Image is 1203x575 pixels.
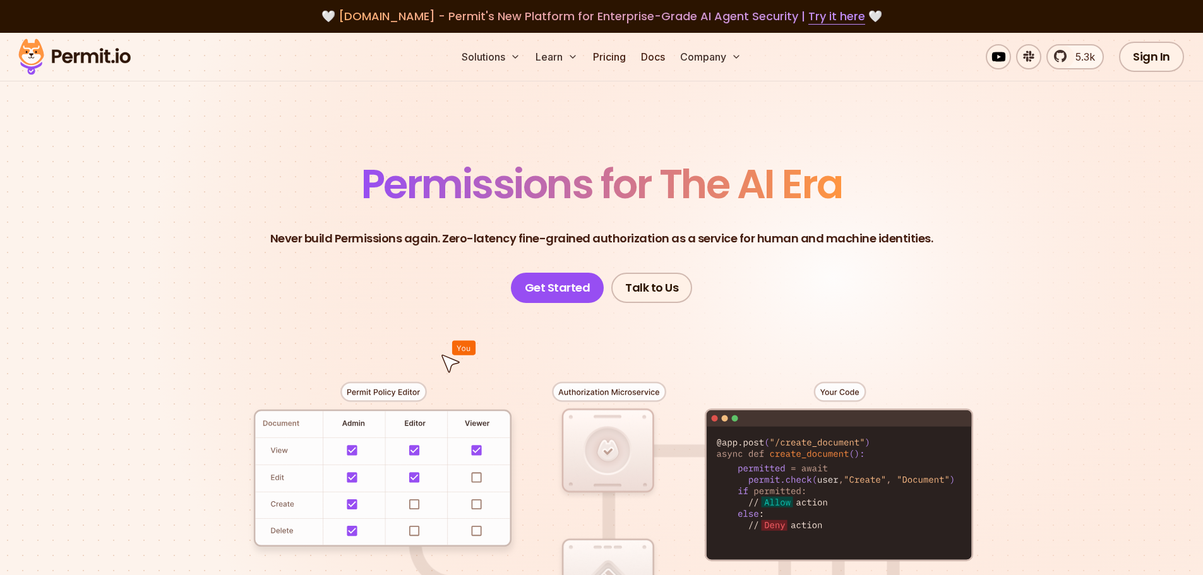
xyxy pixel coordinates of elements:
div: 🤍 🤍 [30,8,1173,25]
button: Company [675,44,746,69]
a: Talk to Us [611,273,692,303]
a: Pricing [588,44,631,69]
a: Docs [636,44,670,69]
span: Permissions for The AI Era [361,156,842,212]
p: Never build Permissions again. Zero-latency fine-grained authorization as a service for human and... [270,230,933,247]
a: Get Started [511,273,604,303]
button: Learn [530,44,583,69]
a: Try it here [808,8,865,25]
span: 5.3k [1068,49,1095,64]
span: [DOMAIN_NAME] - Permit's New Platform for Enterprise-Grade AI Agent Security | [338,8,865,24]
button: Solutions [457,44,525,69]
a: Sign In [1119,42,1184,72]
a: 5.3k [1046,44,1104,69]
img: Permit logo [13,35,136,78]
